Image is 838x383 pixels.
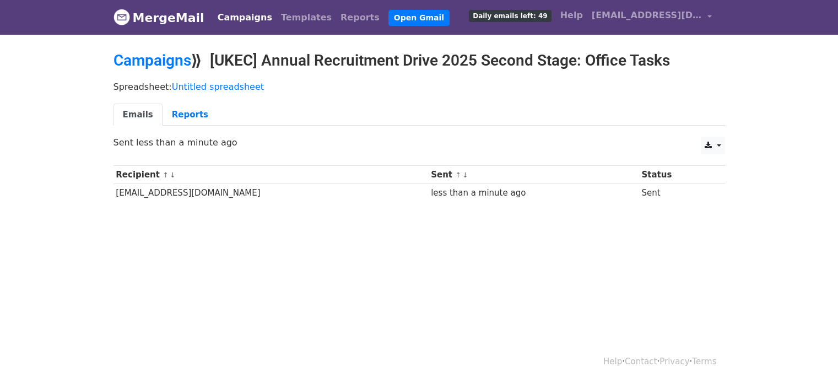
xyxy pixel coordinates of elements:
[469,10,551,22] span: Daily emails left: 49
[639,166,714,184] th: Status
[113,51,191,69] a: Campaigns
[113,6,204,29] a: MergeMail
[336,7,384,29] a: Reports
[659,357,689,366] a: Privacy
[172,82,264,92] a: Untitled spreadsheet
[213,7,277,29] a: Campaigns
[170,171,176,179] a: ↓
[603,357,622,366] a: Help
[464,4,555,26] a: Daily emails left: 49
[455,171,461,179] a: ↑
[592,9,702,22] span: [EMAIL_ADDRESS][DOMAIN_NAME]
[587,4,716,30] a: [EMAIL_ADDRESS][DOMAIN_NAME]
[163,104,218,126] a: Reports
[113,137,725,148] p: Sent less than a minute ago
[113,9,130,25] img: MergeMail logo
[431,187,636,199] div: less than a minute ago
[113,166,429,184] th: Recipient
[462,171,468,179] a: ↓
[113,104,163,126] a: Emails
[428,166,639,184] th: Sent
[113,51,725,70] h2: ⟫ [UKEC] Annual Recruitment Drive 2025 Second Stage: Office Tasks
[113,184,429,202] td: [EMAIL_ADDRESS][DOMAIN_NAME]
[277,7,336,29] a: Templates
[113,81,725,93] p: Spreadsheet:
[388,10,450,26] a: Open Gmail
[556,4,587,26] a: Help
[163,171,169,179] a: ↑
[639,184,714,202] td: Sent
[625,357,657,366] a: Contact
[692,357,716,366] a: Terms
